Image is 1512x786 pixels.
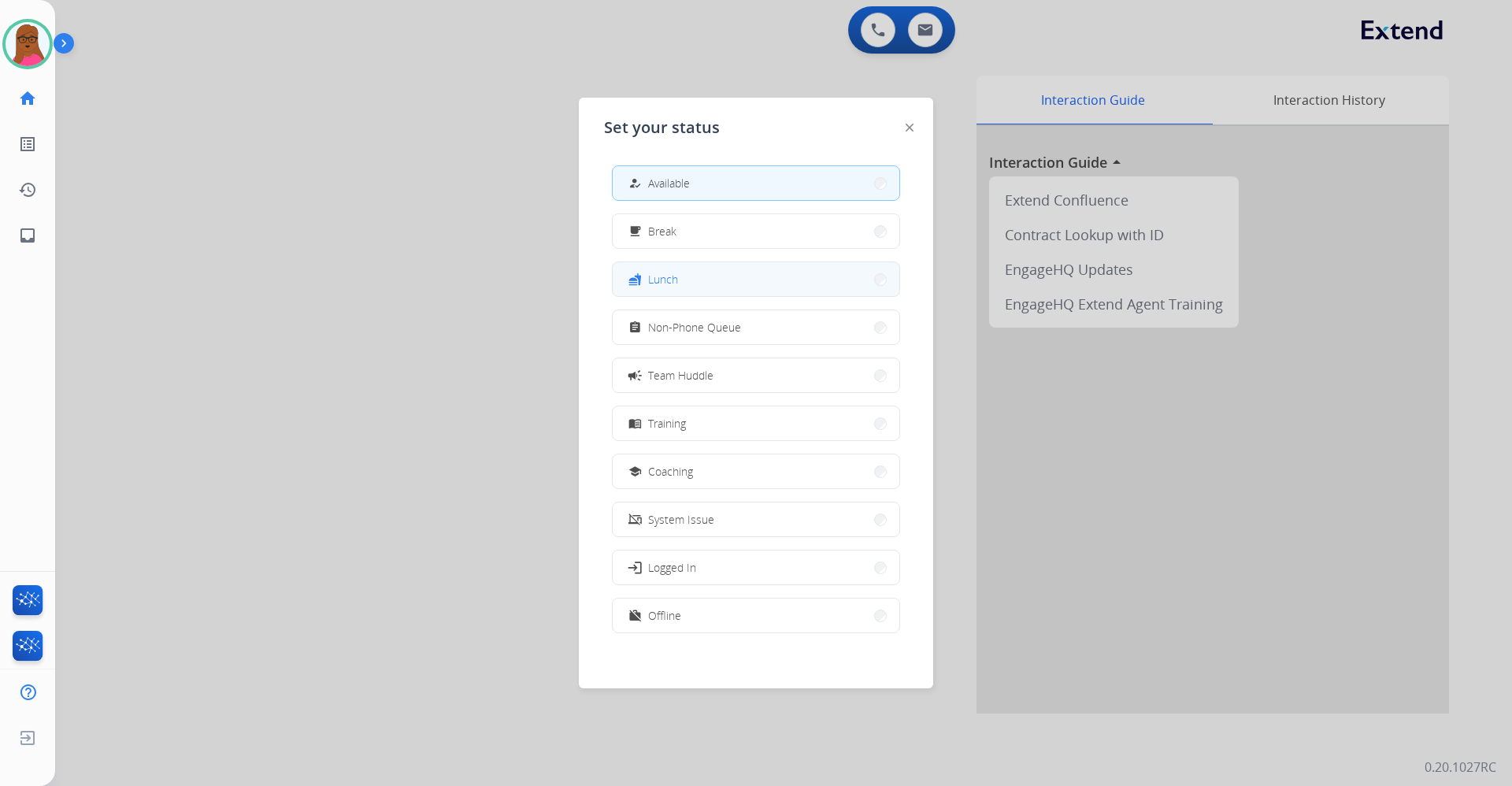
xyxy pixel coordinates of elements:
[613,310,899,344] button: Non-Phone Queue
[628,224,642,238] mat-icon: free_breakfast
[613,551,899,584] button: Logged In
[18,89,37,108] mat-icon: home
[648,463,693,480] span: Coaching
[6,22,50,66] img: avatar
[648,175,690,191] span: Available
[628,321,642,334] mat-icon: assignment
[613,262,899,296] button: Lunch
[613,599,899,632] button: Offline
[648,511,714,528] span: System Issue
[18,226,37,245] mat-icon: inbox
[628,176,642,190] mat-icon: how_to_reg
[648,607,681,624] span: Offline
[628,513,642,526] mat-icon: phonelink_off
[648,271,678,287] span: Lunch
[613,454,899,488] button: Coaching
[628,465,642,478] mat-icon: school
[628,417,642,430] mat-icon: menu_book
[1425,758,1496,777] p: 0.20.1027RC
[613,406,899,440] button: Training
[648,415,686,432] span: Training
[648,319,741,336] span: Non-Phone Queue
[613,166,899,200] button: Available
[604,117,720,139] span: Set your status
[613,358,899,392] button: Team Huddle
[613,502,899,536] button: System Issue
[628,609,642,622] mat-icon: work_off
[627,367,643,383] mat-icon: campaign
[906,124,913,132] img: close-button
[628,273,642,286] mat-icon: fastfood
[648,559,696,576] span: Logged In
[18,135,37,154] mat-icon: list_alt
[648,367,713,384] span: Team Huddle
[648,223,676,239] span: Break
[627,559,643,575] mat-icon: login
[613,214,899,248] button: Break
[18,180,37,199] mat-icon: history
